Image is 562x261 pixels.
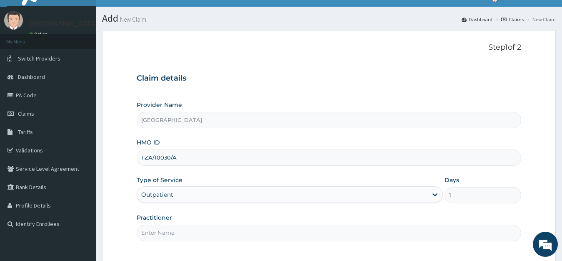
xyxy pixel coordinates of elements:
[141,190,173,199] div: Outpatient
[137,138,160,147] label: HMO ID
[525,16,556,23] li: New Claim
[18,110,34,117] span: Claims
[137,176,182,184] label: Type of Service
[137,150,522,166] input: Enter HMO ID
[137,101,182,109] label: Provider Name
[137,43,522,52] p: Step 1 of 2
[137,225,522,241] input: Enter Name
[501,16,524,23] a: Claims
[29,31,49,37] a: Online
[48,78,115,162] span: We're online!
[462,16,492,23] a: Dashboard
[4,11,23,30] img: User Image
[102,13,556,24] h1: Add
[4,173,159,202] textarea: Type your message and hit 'Enter'
[118,16,146,23] small: New Claim
[43,47,140,58] div: Chat with us now
[15,42,34,63] img: d_794563401_company_1708531726252_794563401
[18,73,45,81] span: Dashboard
[445,176,459,184] label: Days
[137,74,522,83] h3: Claim details
[137,213,172,222] label: Practitioner
[137,4,157,24] div: Minimize live chat window
[29,20,98,27] p: [GEOGRAPHIC_DATA]
[18,55,60,62] span: Switch Providers
[18,128,33,136] span: Tariffs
